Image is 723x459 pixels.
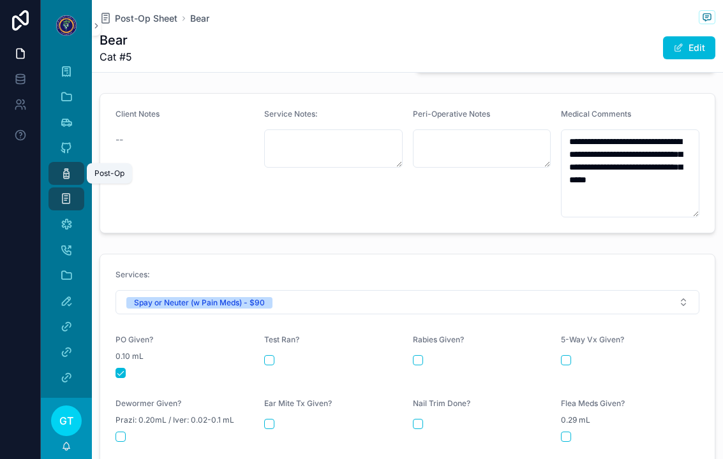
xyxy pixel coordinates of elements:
[116,351,144,361] span: 0.10 mL
[561,398,625,408] span: Flea Meds Given?
[116,398,181,408] span: Dewormer Given?
[561,415,590,425] span: 0.29 mL
[115,12,177,25] span: Post-Op Sheet
[100,49,132,64] span: Cat #5
[663,36,715,59] button: Edit
[100,12,177,25] a: Post-Op Sheet
[116,290,699,314] button: Select Button
[561,109,631,119] span: Medical Comments
[59,413,73,428] span: GT
[41,51,92,398] div: scrollable content
[116,270,150,279] span: Services:
[413,398,470,408] span: Nail Trim Done?
[264,335,299,344] span: Test Ran?
[94,168,124,178] div: Post-Op
[264,109,318,119] span: Service Notes:
[413,109,490,119] span: Peri-Operative Notes
[116,335,153,344] span: PO Given?
[116,415,234,425] span: Prazi: 0.20mL / Iver: 0.02-0.1 mL
[126,296,272,309] button: Unselect SPAY_OR_NEUTER_W_PAIN_MEDS_90
[56,15,77,36] img: App logo
[561,335,624,344] span: 5-Way Vx Given?
[264,398,332,408] span: Ear Mite Tx Given?
[100,31,132,49] h1: Bear
[116,109,160,119] span: Client Notes
[116,133,123,146] span: --
[413,335,464,344] span: Rabies Given?
[190,12,209,25] a: Bear
[134,297,265,309] div: Spay or Neuter (w Pain Meds) - $90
